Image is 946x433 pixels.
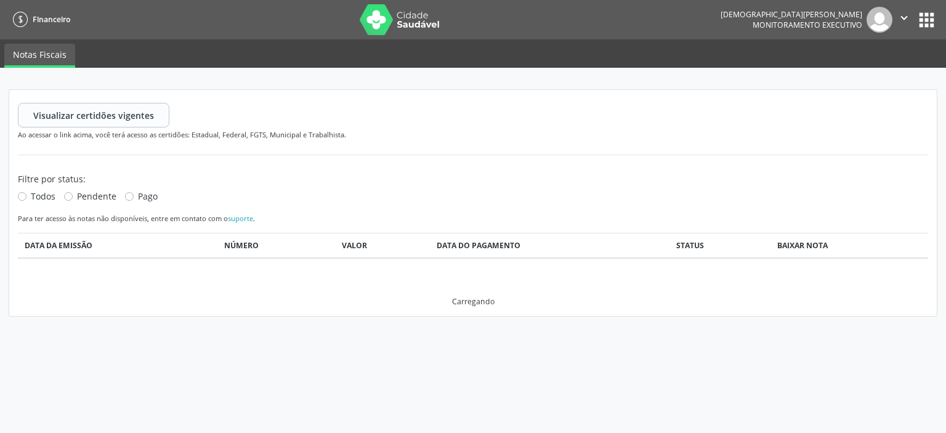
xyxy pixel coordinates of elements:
[916,9,937,31] button: apps
[77,190,116,202] span: Pendente
[342,240,424,251] div: Valor
[897,11,911,25] i: 
[138,190,158,202] span: Pago
[18,103,169,127] button: Visualizar certidões vigentes
[437,240,663,251] div: Data do pagamento
[676,240,764,251] div: Status
[452,296,495,307] div: Carregando
[867,7,892,33] img: img
[9,9,70,30] a: Financeiro
[777,240,921,251] div: Baixar Nota
[18,214,255,223] small: Para ter acesso às notas não disponíveis, entre em contato com o .
[892,7,916,33] button: 
[224,240,329,251] div: Número
[4,44,75,68] a: Notas Fiscais
[33,109,154,122] span: Visualizar certidões vigentes
[33,14,70,25] span: Financeiro
[18,172,86,185] label: Filtre por status:
[31,190,55,202] span: Todos
[721,9,862,20] div: [DEMOGRAPHIC_DATA][PERSON_NAME]
[18,130,346,139] small: Ao acessar o link acima, você terá acesso as certidões: Estadual, Federal, FGTS, Municipal e Trab...
[25,240,212,251] div: Data da emissão
[753,20,862,30] span: Monitoramento Executivo
[228,214,253,223] a: suporte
